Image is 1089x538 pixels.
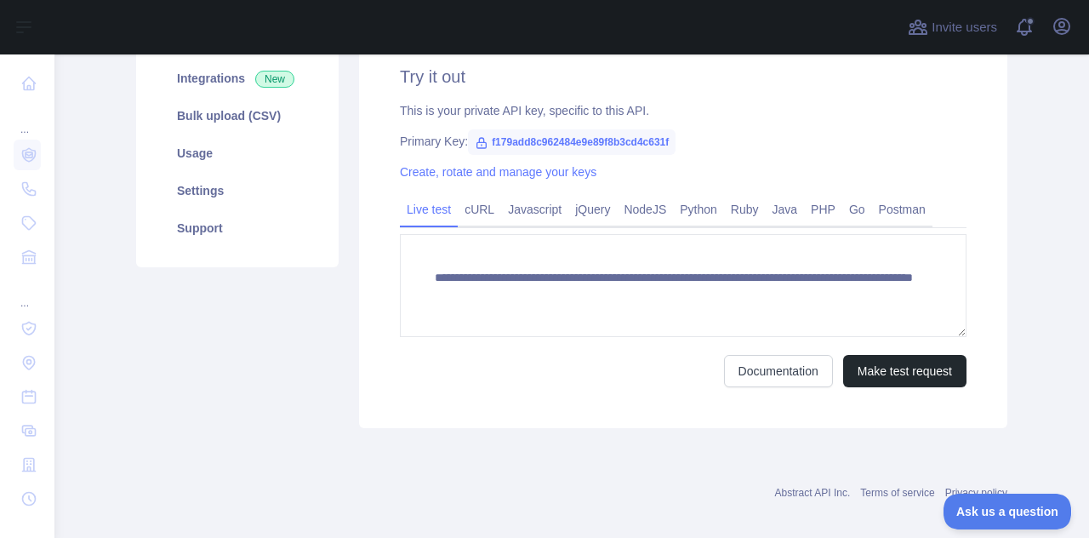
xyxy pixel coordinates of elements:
[568,196,617,223] a: jQuery
[157,134,318,172] a: Usage
[501,196,568,223] a: Javascript
[842,196,872,223] a: Go
[400,165,596,179] a: Create, rotate and manage your keys
[400,133,966,150] div: Primary Key:
[157,60,318,97] a: Integrations New
[860,487,934,499] a: Terms of service
[944,494,1072,529] iframe: Toggle Customer Support
[673,196,724,223] a: Python
[14,276,41,310] div: ...
[904,14,1001,41] button: Invite users
[766,196,805,223] a: Java
[724,355,833,387] a: Documentation
[804,196,842,223] a: PHP
[400,102,966,119] div: This is your private API key, specific to this API.
[872,196,932,223] a: Postman
[255,71,294,88] span: New
[400,196,458,223] a: Live test
[400,65,966,89] h2: Try it out
[617,196,673,223] a: NodeJS
[843,355,966,387] button: Make test request
[14,102,41,136] div: ...
[157,172,318,209] a: Settings
[468,129,676,155] span: f179add8c962484e9e89f8b3cd4c631f
[945,487,1007,499] a: Privacy policy
[932,18,997,37] span: Invite users
[458,196,501,223] a: cURL
[157,97,318,134] a: Bulk upload (CSV)
[157,209,318,247] a: Support
[775,487,851,499] a: Abstract API Inc.
[724,196,766,223] a: Ruby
